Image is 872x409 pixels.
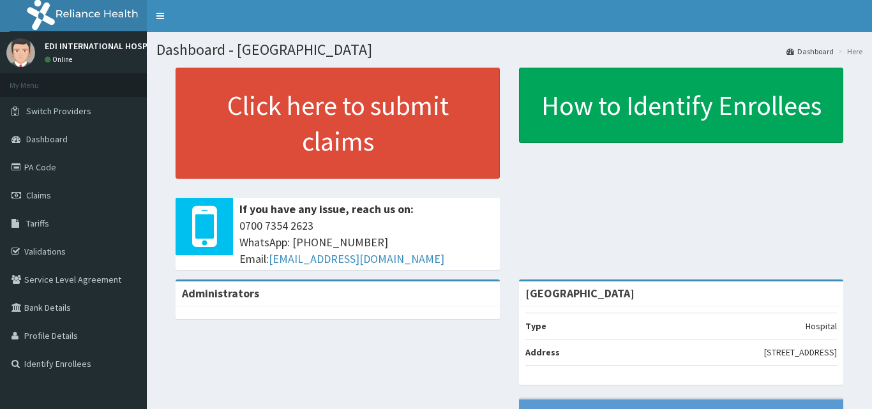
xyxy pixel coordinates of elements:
a: [EMAIL_ADDRESS][DOMAIN_NAME] [269,251,444,266]
p: [STREET_ADDRESS] [764,346,837,359]
a: How to Identify Enrollees [519,68,843,143]
a: Online [45,55,75,64]
h1: Dashboard - [GEOGRAPHIC_DATA] [156,41,862,58]
span: Tariffs [26,218,49,229]
span: Switch Providers [26,105,91,117]
span: Dashboard [26,133,68,145]
b: Address [525,346,560,358]
li: Here [835,46,862,57]
p: EDI INTERNATIONAL HOSPITAL LTD [45,41,181,50]
p: Hospital [806,320,837,332]
a: Click here to submit claims [176,68,500,179]
b: If you have any issue, reach us on: [239,202,414,216]
span: 0700 7354 2623 WhatsApp: [PHONE_NUMBER] Email: [239,218,493,267]
a: Dashboard [786,46,834,57]
strong: [GEOGRAPHIC_DATA] [525,286,635,301]
img: User Image [6,38,35,67]
b: Type [525,320,546,332]
b: Administrators [182,286,259,301]
span: Claims [26,190,51,201]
